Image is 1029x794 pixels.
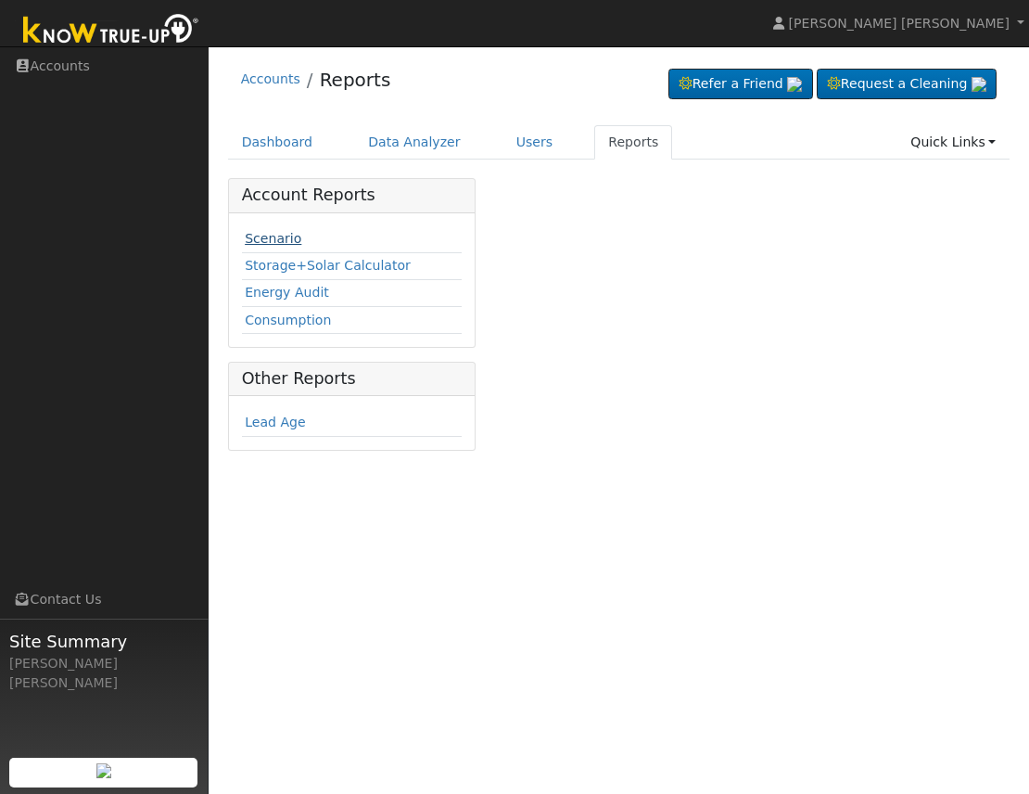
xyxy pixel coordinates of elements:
[245,231,301,246] a: Scenario
[502,125,567,160] a: Users
[9,654,198,693] div: [PERSON_NAME] [PERSON_NAME]
[9,629,198,654] span: Site Summary
[245,313,331,327] a: Consumption
[787,77,802,92] img: retrieve
[594,125,672,160] a: Reports
[320,69,391,91] a: Reports
[817,69,997,100] a: Request a Cleaning
[96,763,111,778] img: retrieve
[228,125,327,160] a: Dashboard
[789,16,1010,31] span: [PERSON_NAME] [PERSON_NAME]
[668,69,813,100] a: Refer a Friend
[245,258,411,273] a: Storage+Solar Calculator
[242,369,462,389] h5: Other Reports
[245,415,306,429] a: Lead Age
[896,125,1010,160] a: Quick Links
[245,285,329,300] a: Energy Audit
[241,71,300,86] a: Accounts
[14,10,209,52] img: Know True-Up
[972,77,986,92] img: retrieve
[354,125,475,160] a: Data Analyzer
[242,186,462,205] h5: Account Reports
